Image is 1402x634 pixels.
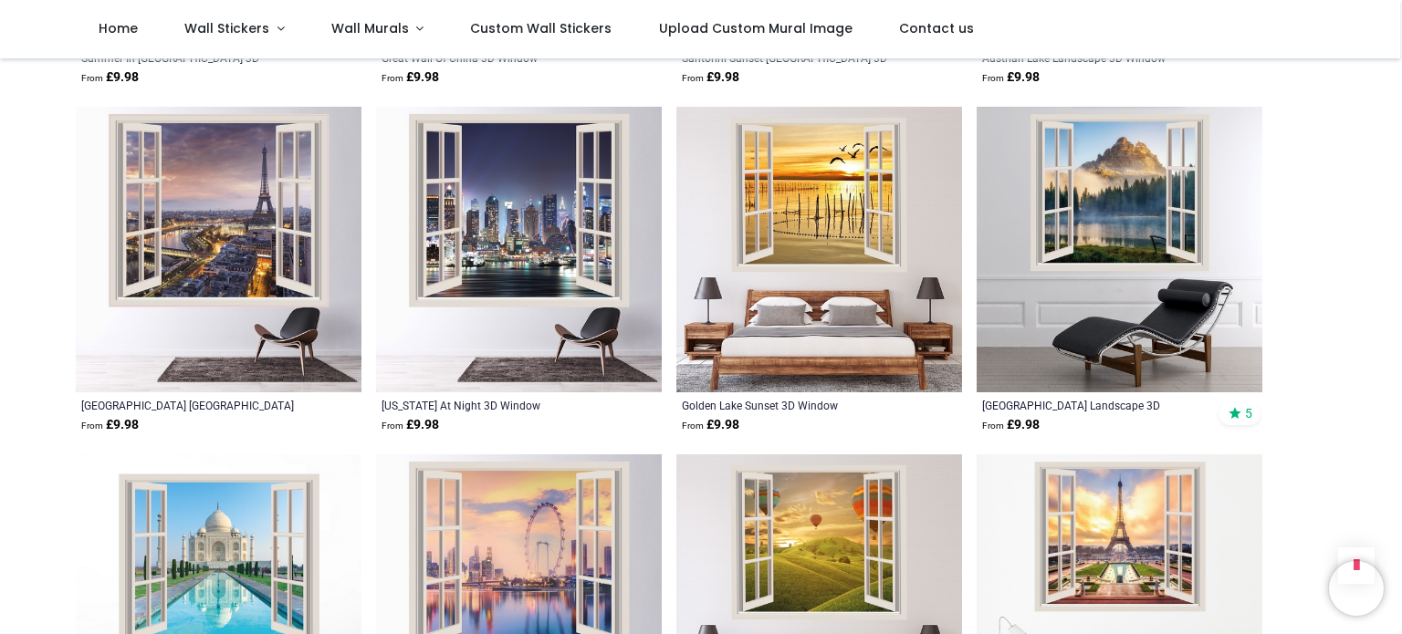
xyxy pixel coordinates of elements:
[682,398,902,412] a: Golden Lake Sunset 3D Window
[1329,561,1384,616] iframe: Brevo live chat
[676,107,962,392] img: Golden Lake Sunset 3D Window Wall Sticker
[81,421,103,431] span: From
[982,398,1202,412] a: [GEOGRAPHIC_DATA] Landscape 3D Window
[982,68,1040,87] strong: £ 9.98
[81,73,103,83] span: From
[81,398,301,412] a: [GEOGRAPHIC_DATA] [GEOGRAPHIC_DATA] Sunset 3D Window
[184,19,269,37] span: Wall Stickers
[99,19,138,37] span: Home
[382,398,602,412] a: [US_STATE] At Night 3D Window
[76,107,361,392] img: Eiffel Tower Paris Sunset 3D Window Wall Sticker
[977,107,1262,392] img: Lake Antorno Italy Landscape 3D Window Wall Sticker
[382,421,403,431] span: From
[659,19,853,37] span: Upload Custom Mural Image
[682,421,704,431] span: From
[1245,405,1252,421] span: 5
[81,416,139,434] strong: £ 9.98
[382,68,439,87] strong: £ 9.98
[899,19,974,37] span: Contact us
[376,107,662,392] img: New York At Night 3D Window Wall Sticker
[982,416,1040,434] strong: £ 9.98
[470,19,612,37] span: Custom Wall Stickers
[982,73,1004,83] span: From
[682,416,739,434] strong: £ 9.98
[982,421,1004,431] span: From
[382,73,403,83] span: From
[682,73,704,83] span: From
[682,68,739,87] strong: £ 9.98
[81,68,139,87] strong: £ 9.98
[382,416,439,434] strong: £ 9.98
[331,19,409,37] span: Wall Murals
